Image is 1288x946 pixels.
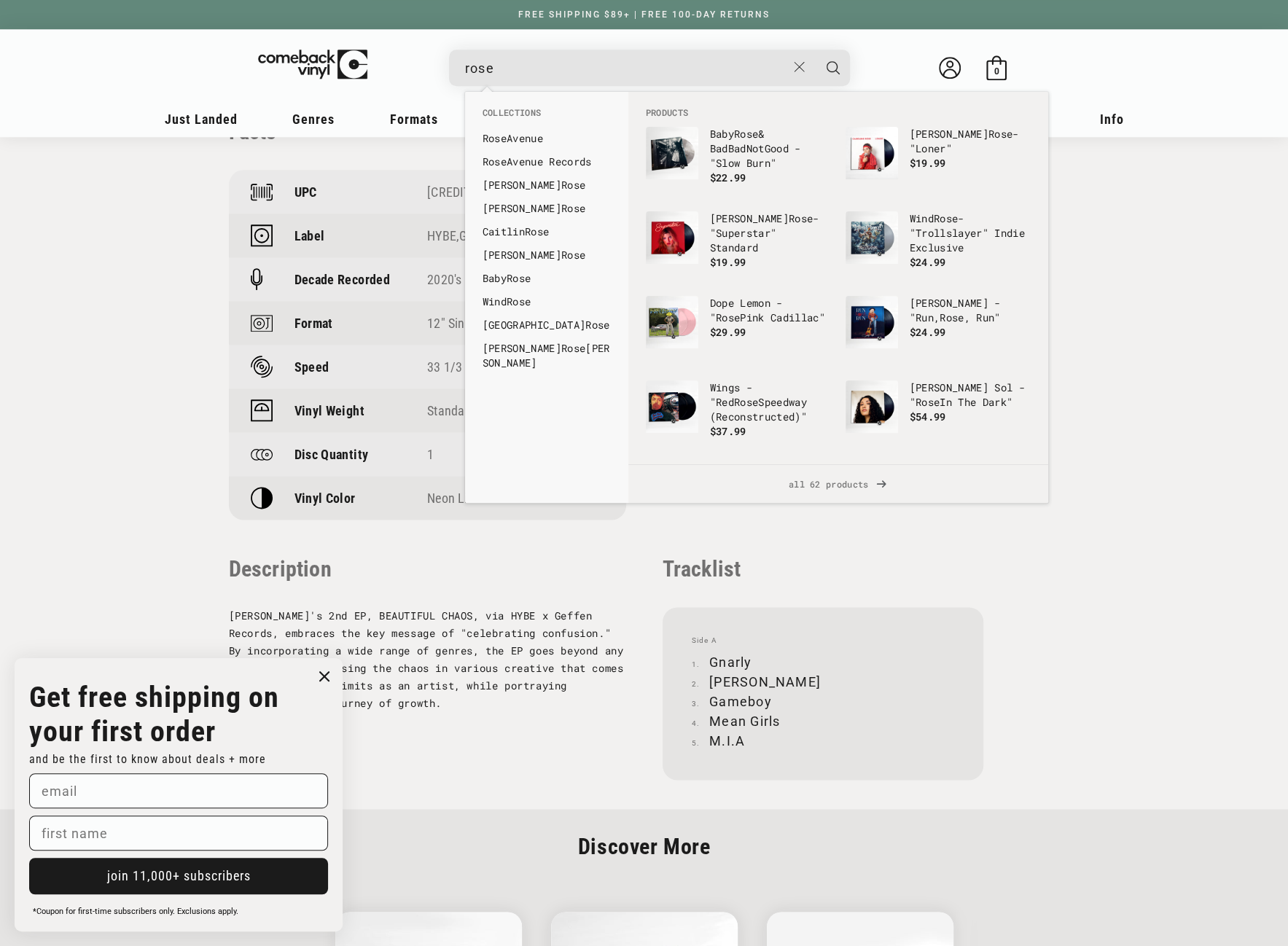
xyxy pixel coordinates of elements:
[475,337,618,375] li: collections: Gena Rose Bruce
[483,224,611,239] a: CaitlinRose
[646,211,831,281] a: Caroline Rose - "Superstar" Standard [PERSON_NAME]Rose- "Superstar" Standard $19.99
[465,92,628,382] div: Collections
[459,228,541,243] a: Geffen Records
[449,50,850,86] div: Search
[940,310,964,324] b: Rose
[910,211,1031,255] p: Wind - "Trollslayer" Indie Exclusive
[483,155,611,169] a: RoseAvenue Records
[292,112,335,127] span: Genres
[483,271,611,286] a: BabyRose
[427,316,480,331] a: 12" Single
[994,66,999,77] span: 0
[910,296,1031,325] p: [PERSON_NAME] - "Run, , Run"
[692,672,954,692] li: [PERSON_NAME]
[646,211,698,264] img: Caroline Rose - "Superstar" Standard
[846,211,1031,281] a: Wind Rose - "Trollslayer" Indie Exclusive WindRose- "Trollslayer" Indie Exclusive $24.99
[646,127,831,197] a: Baby Rose & BadBadNotGood - "Slow Burn" BabyRose& BadBadNotGood - "Slow Burn" $22.99
[427,184,604,200] div: [CREDIT_CARD_NUMBER]
[628,465,1048,503] a: all 62 products
[483,294,611,309] a: WindRose
[646,380,698,433] img: Wings - "Red Rose Speedway (Reconstructed)"
[1100,112,1124,127] span: Info
[29,752,266,766] span: and be the first to know about deals + more
[734,127,758,141] b: Rose
[692,652,954,672] li: Gnarly
[483,341,611,370] a: [PERSON_NAME]Rose[PERSON_NAME]
[33,907,238,916] span: *Coupon for first-time subscribers only. Exclusions apply.
[710,127,831,171] p: Baby & BadBadNotGood - "Slow Burn"
[507,294,531,308] b: Rose
[475,106,618,127] li: Collections
[710,296,831,325] p: Dope Lemon - " Pink Cadillac"
[475,267,618,290] li: collections: Baby Rose
[294,490,356,506] p: Vinyl Color
[734,395,758,409] b: Rose
[838,289,1038,373] li: products: Dolly Parton - "Run, Rose, Run"
[561,178,585,192] b: Rose
[585,318,609,332] b: Rose
[29,680,279,748] strong: Get free shipping on your first order
[646,296,698,348] img: Dope Lemon - "Rose Pink Cadillac"
[465,53,787,83] input: When autocomplete results are available use up and down arrows to review and enter to select
[846,211,898,264] img: Wind Rose - "Trollslayer" Indie Exclusive
[710,171,746,184] span: $22.99
[483,178,611,192] a: [PERSON_NAME]Rose
[483,248,611,262] a: [PERSON_NAME]Rose
[294,447,369,462] p: Disc Quantity
[29,816,328,851] input: first name
[525,224,549,238] b: Rose
[639,120,838,204] li: products: Baby Rose & BadBadNotGood - "Slow Burn"
[692,636,954,645] span: Side A
[846,127,898,179] img: Caroline Rose - "Loner"
[427,228,604,243] div: ,
[910,410,946,423] span: $54.99
[789,211,813,225] b: Rose
[165,112,238,127] span: Just Landed
[815,50,851,86] button: Search
[561,248,585,262] b: Rose
[294,359,329,375] p: Speed
[692,711,954,731] li: Mean Girls
[934,211,958,225] b: Rose
[483,318,611,332] a: [GEOGRAPHIC_DATA]Rose
[294,184,317,200] p: UPC
[475,127,618,150] li: collections: Rose Avenue
[628,464,1048,503] div: View All
[646,380,831,450] a: Wings - "Red Rose Speedway (Reconstructed)" Wings - "RedRoseSpeedway (Reconstructed)" $37.99
[663,556,983,582] p: Tracklist
[29,858,328,894] button: join 11,000+ subscribers
[639,106,1038,120] li: Products
[475,197,618,220] li: collections: Caroline Rose
[483,201,611,216] a: [PERSON_NAME]Rose
[710,325,746,339] span: $29.99
[561,201,585,215] b: Rose
[910,127,1031,156] p: [PERSON_NAME] - "Loner"
[640,465,1037,503] span: all 62 products
[229,609,624,710] span: [PERSON_NAME]'s 2nd EP, BEAUTIFUL CHAOS, via HYBE x Geffen Records, embraces the key message of "...
[475,290,618,313] li: collections: Wind Rose
[639,289,838,373] li: products: Dope Lemon - "Rose Pink Cadillac"
[29,773,328,808] input: email
[229,556,626,582] p: Description
[427,228,456,243] a: HYBE
[294,228,325,243] p: Label
[294,272,390,287] p: Decade Recorded
[846,127,1031,197] a: Caroline Rose - "Loner" [PERSON_NAME]Rose- "Loner" $19.99
[846,380,1031,450] a: Cleo Sol - "Rose In The Dark" [PERSON_NAME] Sol - "RoseIn The Dark" $54.99
[646,296,831,366] a: Dope Lemon - "Rose Pink Cadillac" Dope Lemon - "RosePink Cadillac" $29.99
[427,272,461,287] a: 2020's
[692,731,954,751] li: M.I.A
[786,51,813,83] button: Close
[639,458,838,542] li: products: Willie Nelson - "First Rose Of Spring"
[910,156,946,170] span: $19.99
[988,127,1012,141] b: Rose
[710,424,746,438] span: $37.99
[561,341,585,355] b: Rose
[846,380,898,433] img: Cleo Sol - "Rose In The Dark"
[294,316,333,331] p: Format
[838,373,1038,458] li: products: Cleo Sol - "Rose In The Dark"
[483,131,507,145] b: Rose
[427,403,537,418] a: Standard (120-150g)
[294,403,364,418] p: Vinyl Weight
[710,211,831,255] p: [PERSON_NAME] - "Superstar" Standard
